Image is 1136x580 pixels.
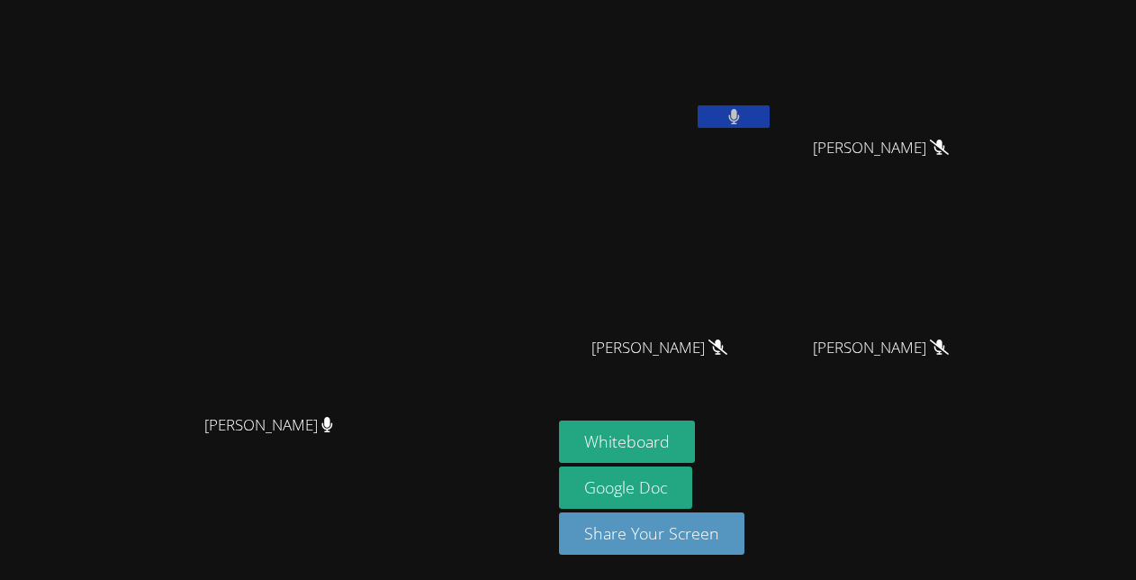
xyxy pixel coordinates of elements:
[559,512,744,555] button: Share Your Screen
[559,421,695,463] button: Whiteboard
[813,135,949,161] span: [PERSON_NAME]
[813,335,949,361] span: [PERSON_NAME]
[204,412,333,439] span: [PERSON_NAME]
[591,335,727,361] span: [PERSON_NAME]
[559,467,692,509] a: Google Doc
